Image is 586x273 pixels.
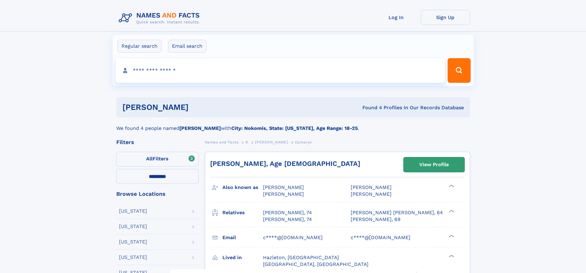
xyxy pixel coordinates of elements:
[447,184,455,188] div: ❯
[447,234,455,238] div: ❯
[116,117,470,132] div: We found 4 people named with .
[205,138,239,146] a: Names and Facts
[263,255,339,260] span: Hazleton, [GEOGRAPHIC_DATA]
[119,224,147,229] div: [US_STATE]
[210,160,360,167] a: [PERSON_NAME], Age [DEMOGRAPHIC_DATA]
[448,58,470,83] button: Search Button
[116,139,199,145] div: Filters
[122,103,276,111] h1: [PERSON_NAME]
[168,40,206,53] label: Email search
[351,209,443,216] a: [PERSON_NAME] [PERSON_NAME], 64
[116,152,199,167] label: Filters
[119,255,147,260] div: [US_STATE]
[255,140,288,144] span: [PERSON_NAME]
[351,216,401,223] a: [PERSON_NAME], 69
[179,125,221,131] b: [PERSON_NAME]
[222,207,263,218] h3: Relatives
[116,10,205,26] img: Logo Names and Facts
[119,209,147,214] div: [US_STATE]
[263,191,304,197] span: [PERSON_NAME]
[116,58,445,83] input: search input
[421,10,470,25] a: Sign Up
[116,191,199,197] div: Browse Locations
[255,138,288,146] a: [PERSON_NAME]
[118,40,161,53] label: Regular search
[245,140,248,144] span: R
[447,209,455,213] div: ❯
[146,156,153,162] span: All
[404,157,464,172] a: View Profile
[351,191,392,197] span: [PERSON_NAME]
[119,239,147,244] div: [US_STATE]
[222,252,263,263] h3: Lived in
[447,254,455,258] div: ❯
[295,140,312,144] span: Cameryn
[222,232,263,243] h3: Email
[231,125,358,131] b: City: Nokomis, State: [US_STATE], Age Range: 18-25
[245,138,248,146] a: R
[263,261,369,267] span: [GEOGRAPHIC_DATA], [GEOGRAPHIC_DATA]
[275,104,464,111] div: Found 4 Profiles In Our Records Database
[419,158,449,172] div: View Profile
[222,182,263,193] h3: Also known as
[263,184,304,190] span: [PERSON_NAME]
[263,216,312,223] a: [PERSON_NAME], 74
[263,209,312,216] a: [PERSON_NAME], 74
[351,184,392,190] span: [PERSON_NAME]
[372,10,421,25] a: Log In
